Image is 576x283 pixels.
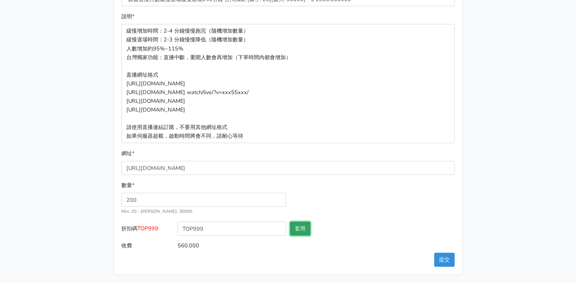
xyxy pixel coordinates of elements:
label: 收費 [120,239,176,253]
label: 說明 [121,12,134,21]
label: 數量 [121,181,134,190]
input: 這邊填入網址 [121,161,455,175]
label: 網址 [121,149,134,158]
p: 緩慢增加時間：2-4 分鐘慢慢跑完（隨機增加數量） 緩慢退場時間：2-3 分鐘慢慢降低（隨機增加數量） 人數增加約95%~115% 台灣獨家功能：直播中斷，重開人數會再增加（下單時間內都會增加）... [121,24,455,143]
button: 套用 [290,222,310,236]
span: TOP999 [137,225,158,232]
button: 提交 [434,253,455,267]
small: Min: 20 - [PERSON_NAME]: 30000 [121,208,192,214]
label: 折扣碼 [120,222,176,239]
